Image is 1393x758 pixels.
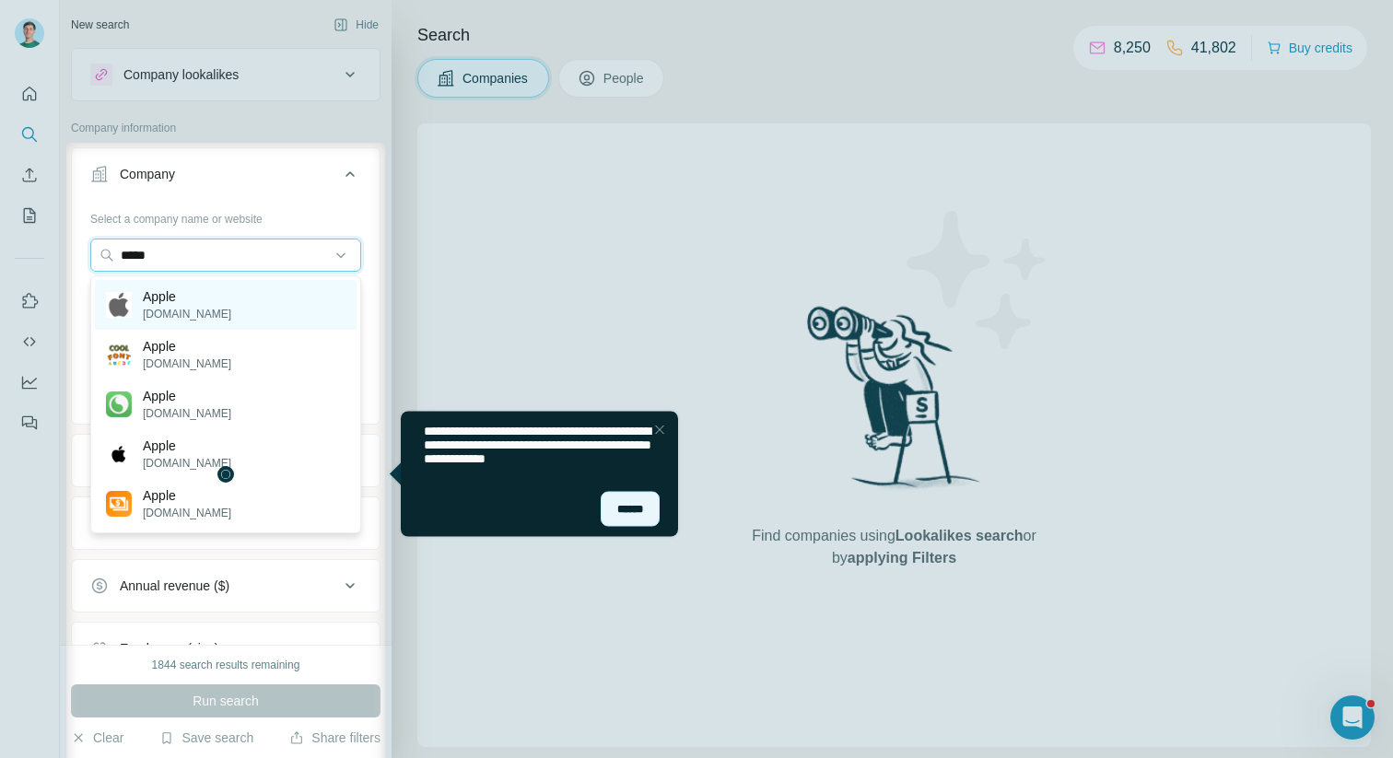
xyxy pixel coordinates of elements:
[143,306,231,322] p: [DOMAIN_NAME]
[143,387,231,405] p: Apple
[143,505,231,521] p: [DOMAIN_NAME]
[159,729,253,747] button: Save search
[106,491,132,517] img: Apple
[72,626,380,671] button: Employees (size)
[143,356,231,372] p: [DOMAIN_NAME]
[106,441,132,467] img: Apple
[120,165,175,183] div: Company
[143,455,231,472] p: [DOMAIN_NAME]
[143,405,231,422] p: [DOMAIN_NAME]
[385,408,682,541] iframe: Tooltip
[72,501,380,545] button: HQ location
[120,639,218,658] div: Employees (size)
[143,287,231,306] p: Apple
[106,391,132,417] img: Apple
[152,657,300,673] div: 1844 search results remaining
[72,438,380,483] button: Industry
[143,486,231,505] p: Apple
[90,204,361,227] div: Select a company name or website
[72,152,380,204] button: Company
[143,337,231,356] p: Apple
[72,564,380,608] button: Annual revenue ($)
[289,729,380,747] button: Share filters
[71,729,123,747] button: Clear
[120,577,229,595] div: Annual revenue ($)
[143,437,231,455] p: Apple
[106,342,132,367] img: Apple
[106,292,132,318] img: Apple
